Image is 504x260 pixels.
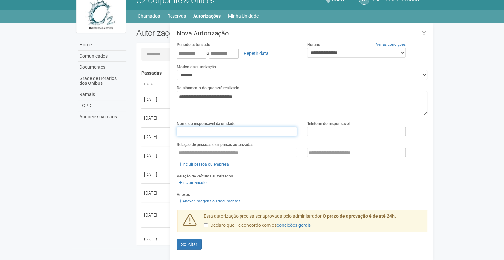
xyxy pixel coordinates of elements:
[78,39,126,51] a: Home
[277,223,311,228] a: condições gerais
[307,42,320,48] label: Horário
[78,51,126,62] a: Comunicados
[177,64,216,70] label: Motivo da autorização
[136,28,277,38] h2: Autorizações
[307,121,349,127] label: Telefone do responsável
[199,213,427,232] div: Esta autorização precisa ser aprovada pelo administrador.
[177,239,202,250] button: Solicitar
[144,190,168,196] div: [DATE]
[144,152,168,159] div: [DATE]
[144,237,168,244] div: [DATE]
[177,121,235,127] label: Nome do responsável da unidade
[78,89,126,100] a: Ramais
[78,100,126,111] a: LGPD
[177,142,253,148] label: Relação de pessoas e empresas autorizadas
[177,173,233,179] label: Relação de veículos autorizados
[78,62,126,73] a: Documentos
[177,179,209,186] a: Incluir veículo
[177,161,231,168] a: Incluir pessoa ou empresa
[240,48,273,59] a: Repetir data
[376,42,406,47] a: Ver as condições
[177,198,242,205] a: Anexar imagens ou documentos
[204,223,208,227] input: Declaro que li e concordo com oscondições gerais
[144,133,168,140] div: [DATE]
[141,71,423,76] h4: Passadas
[228,12,259,21] a: Minha Unidade
[193,12,221,21] a: Autorizações
[78,73,126,89] a: Grade de Horários dos Ônibus
[204,222,311,229] label: Declaro que li e concordo com os
[177,30,427,36] h3: Nova Autorização
[78,111,126,122] a: Anuncie sua marca
[144,115,168,121] div: [DATE]
[177,42,210,48] label: Período autorizado
[167,12,186,21] a: Reservas
[177,192,190,198] label: Anexos
[323,213,396,219] strong: O prazo de aprovação é de até 24h.
[181,242,197,247] span: Solicitar
[144,171,168,177] div: [DATE]
[177,85,239,91] label: Detalhamento do que será realizado
[177,48,297,59] div: a
[138,12,160,21] a: Chamados
[144,212,168,218] div: [DATE]
[141,79,171,90] th: Data
[144,96,168,103] div: [DATE]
